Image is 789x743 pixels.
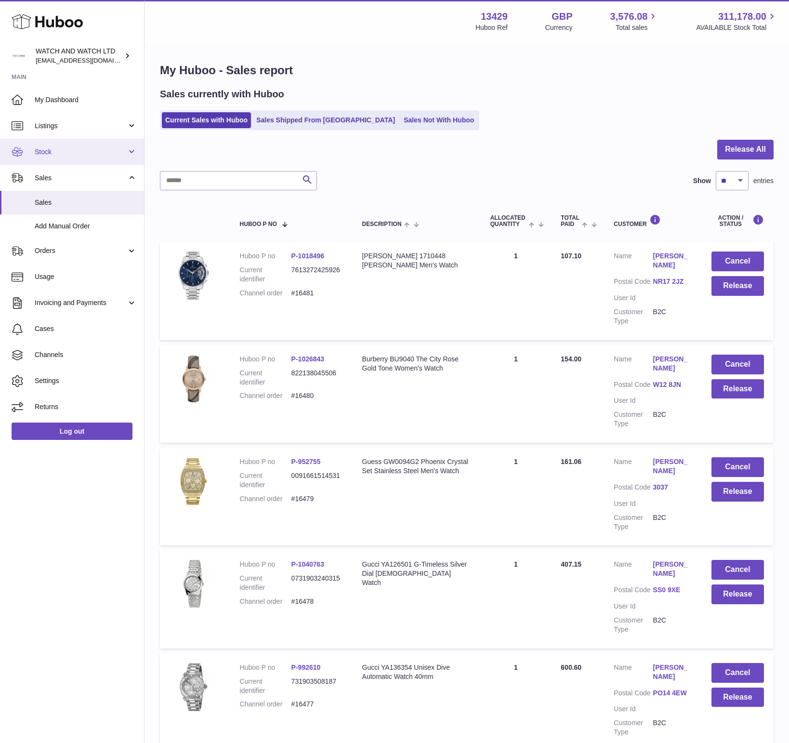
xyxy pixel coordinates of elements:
td: 1 [481,242,552,340]
dt: Postal Code [614,277,653,289]
div: Gucci YA126501 G-Timeless Silver Dial [DEMOGRAPHIC_DATA] Watch [362,560,471,587]
span: [EMAIL_ADDRESS][DOMAIN_NAME] [36,56,142,64]
dt: Postal Code [614,689,653,700]
div: Gucci YA136354 Unisex Dive Automatic Watch 40mm [362,663,471,681]
dt: Huboo P no [240,355,291,364]
span: Orders [35,246,127,255]
strong: 13429 [481,10,508,23]
dd: 731903508187 [291,677,343,695]
button: Cancel [711,560,764,580]
a: [PERSON_NAME] [653,355,692,373]
a: NR17 2JZ [653,277,692,286]
button: Release [711,688,764,707]
dt: Customer Type [614,616,653,634]
span: Cases [35,324,137,333]
span: Channels [35,350,137,359]
span: Description [362,221,402,227]
dd: 7613272425926 [291,265,343,284]
span: Sales [35,198,137,207]
span: Add Manual Order [35,222,137,231]
span: Huboo P no [240,221,277,227]
a: P-952755 [291,458,321,465]
img: 1736343146.jpg [170,355,218,403]
a: [PERSON_NAME] [653,457,692,476]
dt: Channel order [240,289,291,298]
dd: 0091661514531 [291,471,343,490]
a: 311,178.00 AVAILABLE Stock Total [696,10,777,32]
dt: Channel order [240,391,291,400]
dt: Postal Code [614,483,653,494]
span: Usage [35,272,137,281]
dt: Postal Code [614,585,653,597]
span: Listings [35,121,127,131]
span: Total paid [561,215,579,227]
dt: User Id [614,704,653,714]
dt: Customer Type [614,307,653,326]
dt: Huboo P no [240,252,291,261]
span: 154.00 [561,355,581,363]
button: Release [711,584,764,604]
dd: B2C [653,410,692,428]
span: Invoicing and Payments [35,298,127,307]
span: Stock [35,147,127,157]
dt: User Id [614,396,653,405]
img: 1718701278.jpg [170,663,218,711]
a: Sales Not With Huboo [400,112,477,128]
button: Cancel [711,663,764,683]
td: 1 [481,448,552,545]
a: [PERSON_NAME] [653,252,692,270]
div: WATCH AND WATCH LTD [36,47,122,65]
dd: 822138045506 [291,369,343,387]
button: Release [711,379,764,399]
h2: Sales currently with Huboo [160,88,284,101]
a: Log out [12,423,132,440]
a: SS0 9XE [653,585,692,595]
dd: B2C [653,616,692,634]
dd: B2C [653,718,692,737]
dt: Name [614,355,653,375]
span: 600.60 [561,663,581,671]
a: P-1040763 [291,560,325,568]
td: 1 [481,550,552,648]
span: Returns [35,402,137,411]
dt: Channel order [240,597,291,606]
dt: Name [614,663,653,684]
button: Release All [717,140,774,159]
dt: Huboo P no [240,663,291,672]
dt: Current identifier [240,677,291,695]
span: 107.10 [561,252,581,260]
span: Settings [35,376,137,385]
td: 1 [481,345,552,443]
button: Release [711,276,764,296]
a: 3037 [653,483,692,492]
dt: Customer Type [614,410,653,428]
span: My Dashboard [35,95,137,105]
img: 134291709106135.jpg [170,457,218,505]
img: 1730885669.jpg [170,252,218,300]
dt: User Id [614,293,653,303]
span: entries [753,176,774,186]
dt: Customer Type [614,718,653,737]
dt: Current identifier [240,471,291,490]
div: Action / Status [711,214,764,227]
dd: #16481 [291,289,343,298]
span: 161.06 [561,458,581,465]
dt: User Id [614,602,653,611]
label: Show [693,176,711,186]
div: [PERSON_NAME] 1710448 [PERSON_NAME] Men's Watch [362,252,471,270]
a: W12 8JN [653,380,692,389]
dt: Channel order [240,700,291,709]
button: Release [711,482,764,502]
a: P-992610 [291,663,321,671]
h1: My Huboo - Sales report [160,63,774,78]
strong: GBP [552,10,572,23]
dt: Postal Code [614,380,653,392]
span: ALLOCATED Quantity [490,215,526,227]
div: Customer [614,214,692,227]
img: 1744116600.jpg [170,560,218,608]
button: Cancel [711,355,764,374]
dd: B2C [653,513,692,531]
dt: Name [614,457,653,478]
dd: #16477 [291,700,343,709]
dt: Name [614,252,653,272]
